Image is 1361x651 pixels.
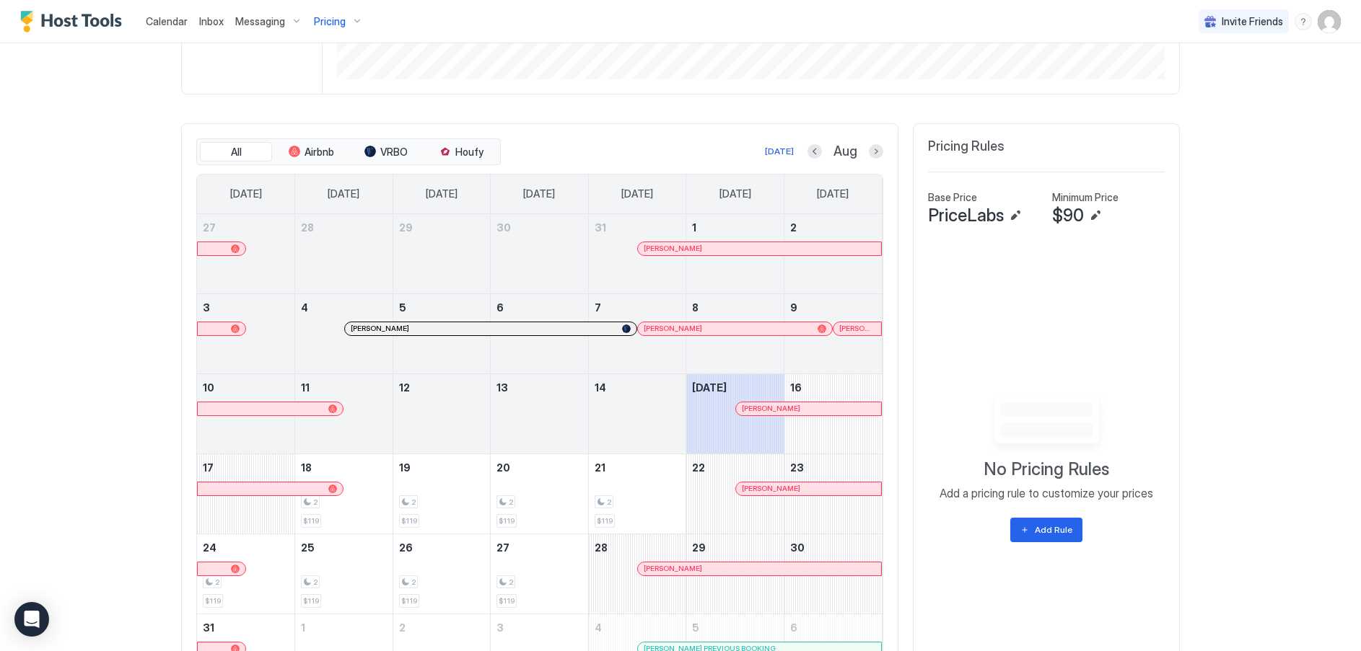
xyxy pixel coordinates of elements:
[399,221,413,234] span: 29
[491,454,588,481] a: August 20, 2025
[1052,205,1084,226] span: $90
[784,294,882,321] a: August 9, 2025
[784,533,882,614] td: August 30, 2025
[393,214,491,241] a: July 29, 2025
[301,541,315,554] span: 25
[496,301,504,314] span: 6
[399,621,406,634] span: 2
[351,324,631,333] div: [PERSON_NAME]
[491,453,589,533] td: August 20, 2025
[295,293,393,373] td: August 4, 2025
[230,187,262,200] span: [DATE]
[491,214,588,241] a: July 30, 2025
[301,461,312,474] span: 18
[742,484,875,493] div: [PERSON_NAME]
[607,497,611,507] span: 2
[199,14,224,29] a: Inbox
[621,187,653,200] span: [DATE]
[197,533,295,614] td: August 24, 2025
[197,453,295,533] td: August 17, 2025
[314,15,346,28] span: Pricing
[303,596,319,606] span: $119
[692,381,727,394] span: [DATE]
[305,146,334,159] span: Airbnb
[146,15,188,27] span: Calendar
[686,453,784,533] td: August 22, 2025
[808,144,822,159] button: Previous month
[692,461,705,474] span: 22
[203,301,210,314] span: 3
[595,221,606,234] span: 31
[200,142,272,162] button: All
[686,373,784,453] td: August 15, 2025
[380,146,408,159] span: VRBO
[607,174,668,213] a: Thursday
[686,214,784,294] td: August 1, 2025
[203,221,216,234] span: 27
[817,187,849,200] span: [DATE]
[784,454,882,481] a: August 23, 2025
[1087,207,1104,224] button: Edit
[784,214,882,241] a: August 2, 2025
[393,533,491,614] td: August 26, 2025
[790,461,804,474] span: 23
[295,454,393,481] a: August 18, 2025
[313,497,318,507] span: 2
[595,381,606,394] span: 14
[491,614,588,641] a: September 3, 2025
[301,621,305,634] span: 1
[784,453,882,533] td: August 23, 2025
[491,214,589,294] td: July 30, 2025
[491,293,589,373] td: August 6, 2025
[1007,207,1024,224] button: Edit
[589,374,686,401] a: August 14, 2025
[401,516,417,526] span: $119
[589,614,686,641] a: September 4, 2025
[839,324,875,333] span: [PERSON_NAME]
[426,187,458,200] span: [DATE]
[595,461,605,474] span: 21
[199,15,224,27] span: Inbox
[301,221,314,234] span: 28
[496,381,508,394] span: 13
[411,497,416,507] span: 2
[496,541,509,554] span: 27
[411,174,472,213] a: Tuesday
[686,614,784,641] a: September 5, 2025
[763,143,796,160] button: [DATE]
[692,541,706,554] span: 29
[197,293,295,373] td: August 3, 2025
[928,138,1005,155] span: Pricing Rules
[295,614,393,641] a: September 1, 2025
[491,534,588,561] a: August 27, 2025
[790,301,797,314] span: 9
[686,294,784,321] a: August 8, 2025
[589,454,686,481] a: August 21, 2025
[197,214,294,241] a: July 27, 2025
[595,541,608,554] span: 28
[295,453,393,533] td: August 18, 2025
[644,244,875,253] div: [PERSON_NAME]
[351,324,409,333] span: [PERSON_NAME]
[692,621,699,634] span: 5
[686,534,784,561] a: August 29, 2025
[295,533,393,614] td: August 25, 2025
[595,301,601,314] span: 7
[833,143,857,160] span: Aug
[784,534,882,561] a: August 30, 2025
[644,244,702,253] span: [PERSON_NAME]
[589,214,686,241] a: July 31, 2025
[393,373,491,453] td: August 12, 2025
[411,577,416,587] span: 2
[1318,10,1341,33] div: User profile
[588,293,686,373] td: August 7, 2025
[146,14,188,29] a: Calendar
[425,142,497,162] button: Houfy
[1222,15,1283,28] span: Invite Friends
[399,301,406,314] span: 5
[235,15,285,28] span: Messaging
[509,577,513,587] span: 2
[205,596,221,606] span: $119
[275,142,347,162] button: Airbnb
[393,294,491,321] a: August 5, 2025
